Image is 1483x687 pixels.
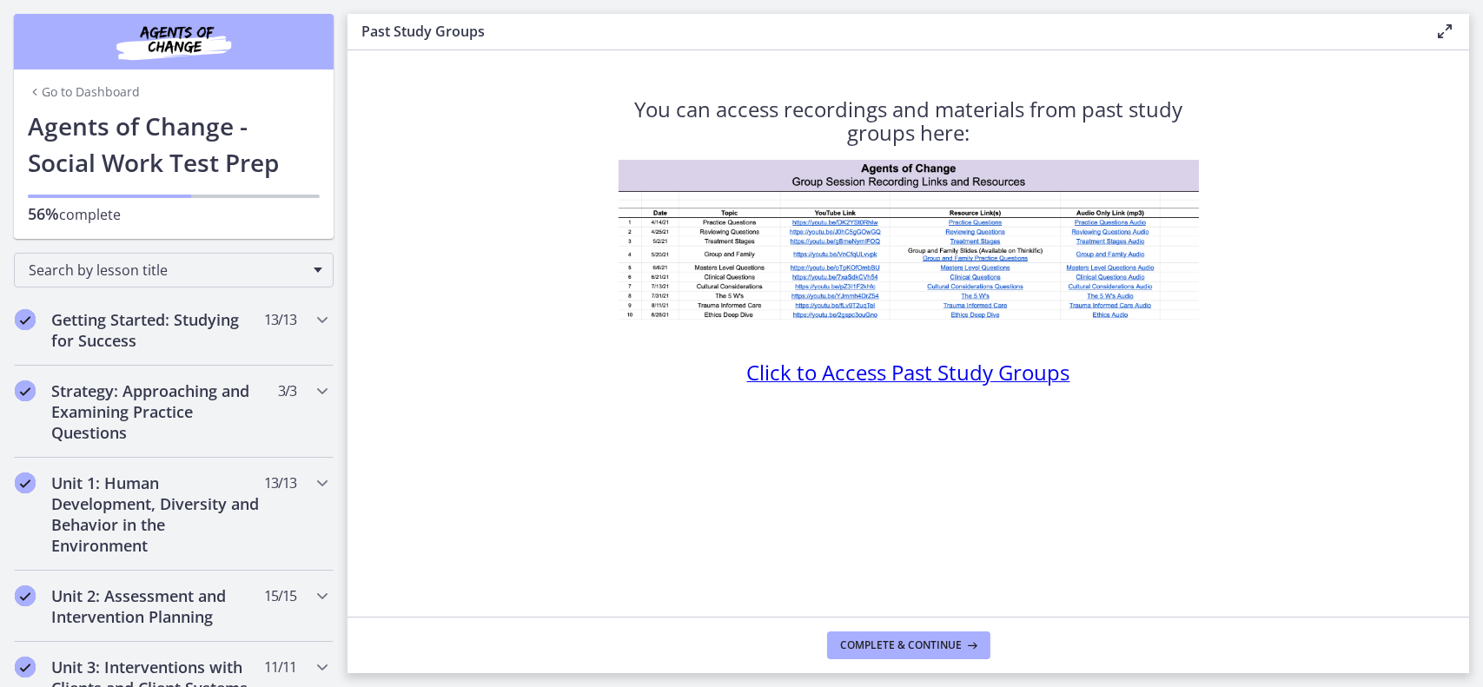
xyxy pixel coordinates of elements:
a: Go to Dashboard [28,83,140,101]
span: 3 / 3 [278,380,296,401]
span: Complete & continue [841,638,963,652]
img: Screen_Shot_2021-09-09_at_8.18.20_PM.png [619,160,1199,320]
span: Click to Access Past Study Groups [747,358,1070,386]
h2: Strategy: Approaching and Examining Practice Questions [51,380,263,443]
span: 56% [28,203,59,224]
h3: Past Study Groups [361,21,1407,42]
p: complete [28,203,320,225]
img: Agents of Change [70,21,278,63]
h2: Unit 1: Human Development, Diversity and Behavior in the Environment [51,472,263,556]
span: 11 / 11 [264,657,296,677]
span: 13 / 13 [264,472,296,493]
h2: Unit 2: Assessment and Intervention Planning [51,585,263,627]
i: Completed [15,657,36,677]
div: Search by lesson title [14,253,334,287]
button: Complete & continue [827,631,990,659]
h1: Agents of Change - Social Work Test Prep [28,108,320,181]
i: Completed [15,309,36,330]
span: 13 / 13 [264,309,296,330]
i: Completed [15,472,36,493]
span: You can access recordings and materials from past study groups here: [634,95,1182,147]
a: Click to Access Past Study Groups [747,366,1070,385]
span: Search by lesson title [29,261,305,280]
span: 15 / 15 [264,585,296,606]
i: Completed [15,380,36,401]
h2: Getting Started: Studying for Success [51,309,263,351]
i: Completed [15,585,36,606]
